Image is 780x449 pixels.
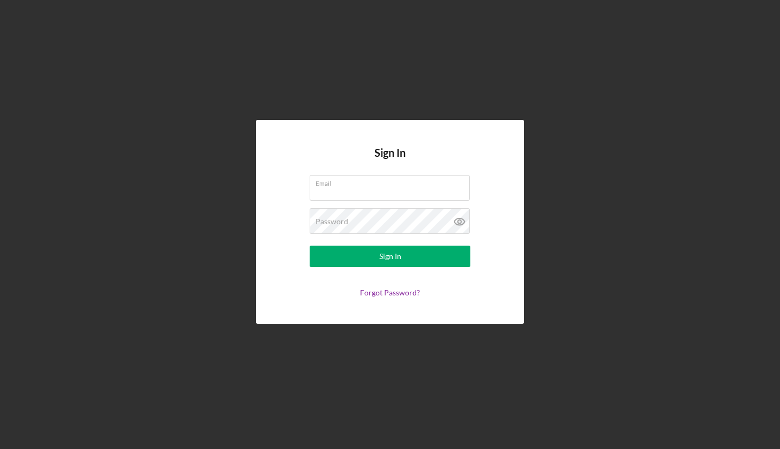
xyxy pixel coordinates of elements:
[310,246,470,267] button: Sign In
[316,176,470,187] label: Email
[379,246,401,267] div: Sign In
[374,147,406,175] h4: Sign In
[360,288,420,297] a: Forgot Password?
[316,217,348,226] label: Password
